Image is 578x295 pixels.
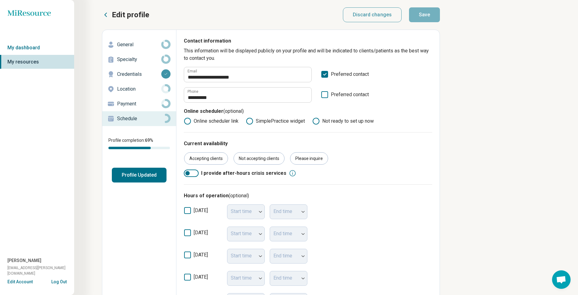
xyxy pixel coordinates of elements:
div: Not accepting clients [234,152,285,165]
p: Payment [117,100,161,108]
a: Specialty [102,52,176,67]
label: Not ready to set up now [312,117,374,125]
a: Schedule [102,111,176,126]
a: Credentials [102,67,176,82]
label: Online scheduler link [184,117,238,125]
p: Location [117,85,161,93]
label: SimplePractice widget [246,117,305,125]
div: Accepting clients [184,152,228,165]
button: Log Out [51,279,67,284]
span: [PERSON_NAME] [7,257,41,264]
a: Location [102,82,176,96]
p: Contact information [184,37,432,47]
span: (optional) [223,108,244,114]
p: Online scheduler [184,108,432,117]
h3: Hours of operation [184,192,432,199]
div: Please inquire [290,152,328,165]
label: Phone [188,90,198,93]
a: General [102,37,176,52]
span: I provide after-hours crisis services [201,170,286,177]
span: [EMAIL_ADDRESS][PERSON_NAME][DOMAIN_NAME] [7,265,74,276]
p: Credentials [117,71,161,78]
div: Profile completion [108,147,170,149]
span: 69 % [145,138,153,143]
button: Save [409,7,440,22]
button: Profile Updated [112,168,167,182]
label: Email [188,69,197,73]
p: Edit profile [112,10,149,20]
button: Edit Account [7,279,33,285]
div: Profile completion: [102,133,176,153]
span: Preferred contact [331,71,369,82]
button: Discard changes [343,7,402,22]
span: Preferred contact [331,91,369,103]
div: Open chat [552,270,571,289]
a: Payment [102,96,176,111]
p: Current availability [184,140,432,147]
span: [DATE] [194,252,208,258]
span: [DATE] [194,274,208,280]
p: Specialty [117,56,161,63]
span: [DATE] [194,230,208,236]
p: Schedule [117,115,161,122]
p: This information will be displayed publicly on your profile and will be indicated to clients/pati... [184,47,432,62]
p: General [117,41,161,48]
button: Edit profile [102,10,149,20]
span: (optional) [229,193,249,199]
span: [DATE] [194,207,208,213]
